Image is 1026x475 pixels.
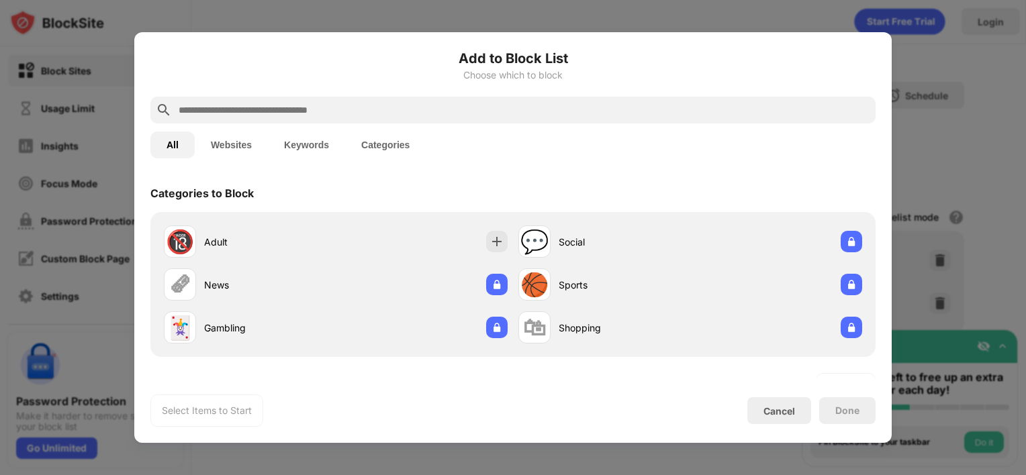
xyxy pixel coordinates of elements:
button: All [150,131,195,158]
div: 🏀 [520,271,549,299]
h6: Add to Block List [150,48,876,68]
div: 🗞 [169,271,191,299]
div: 🛍 [523,314,546,341]
img: search.svg [156,102,172,118]
button: Categories [345,131,426,158]
div: Adult [204,235,336,249]
div: Choose which to block [150,70,876,81]
div: See more [827,377,864,390]
div: 💬 [520,228,549,256]
button: Websites [195,131,268,158]
div: Gambling [204,321,336,335]
div: Shopping [559,321,690,335]
button: Keywords [268,131,345,158]
div: Categories to Block [150,187,254,200]
div: Social [559,235,690,249]
div: Sports [559,278,690,292]
div: Cancel [763,405,795,417]
div: Select Items to Start [162,404,252,417]
div: 🔞 [166,228,194,256]
div: 🃏 [166,314,194,341]
div: Done [835,405,859,416]
div: News [204,278,336,292]
div: Websites to Block [150,377,245,390]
